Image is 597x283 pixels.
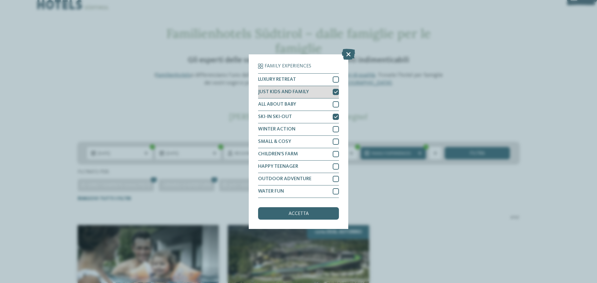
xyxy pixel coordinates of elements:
span: LUXURY RETREAT [258,77,296,82]
span: WATER FUN [258,189,284,194]
span: WINTER ACTION [258,127,295,132]
span: accetta [289,211,309,216]
span: JUST KIDS AND FAMILY [258,89,309,94]
span: ALL ABOUT BABY [258,102,296,107]
span: HAPPY TEENAGER [258,164,298,169]
span: CHILDREN’S FARM [258,152,298,157]
span: SKI-IN SKI-OUT [258,114,292,119]
span: Family Experiences [265,64,311,69]
span: OUTDOOR ADVENTURE [258,176,312,181]
span: SMALL & COSY [258,139,291,144]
